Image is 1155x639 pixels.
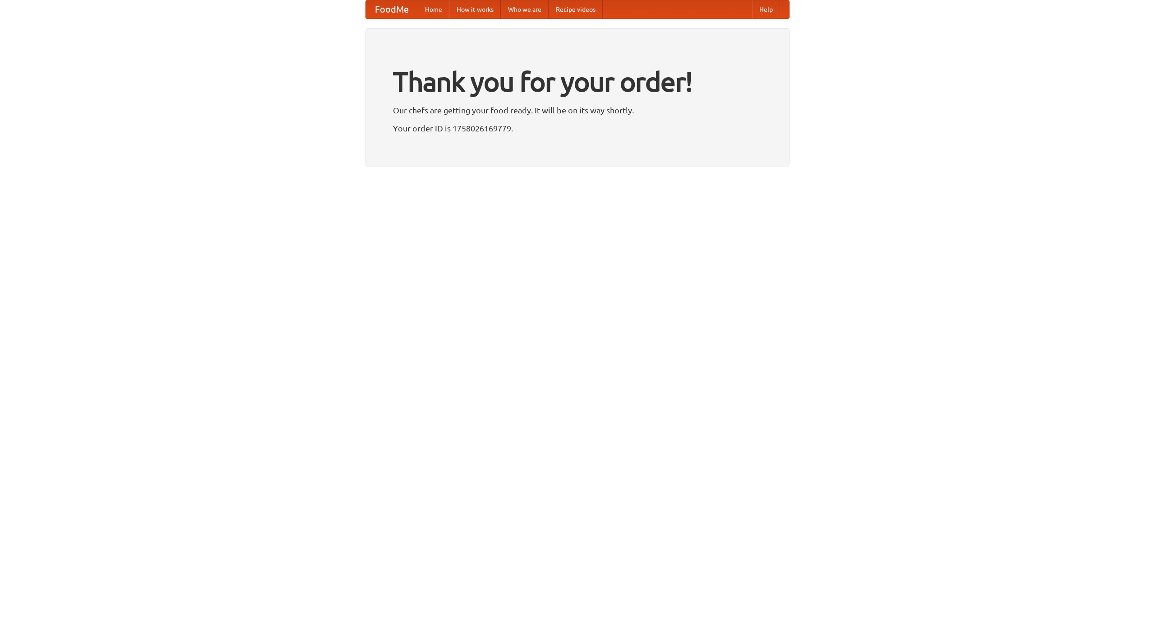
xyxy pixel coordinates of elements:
p: Our chefs are getting your food ready. It will be on its way shortly. [393,103,762,117]
a: Who we are [501,0,549,19]
a: Home [418,0,449,19]
a: Recipe videos [549,0,603,19]
a: FoodMe [366,0,418,19]
h1: Thank you for your order! [393,60,762,103]
p: Your order ID is 1758026169779. [393,121,762,135]
a: Help [752,0,780,19]
a: How it works [449,0,501,19]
